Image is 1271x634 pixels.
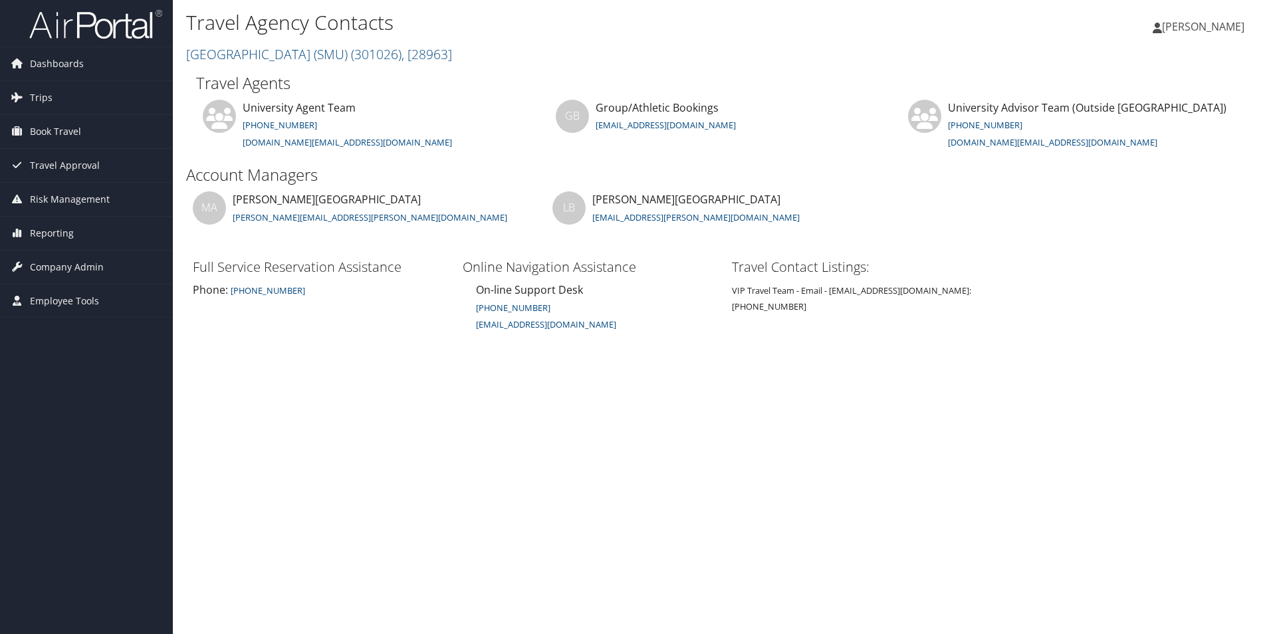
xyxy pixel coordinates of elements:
[1162,19,1244,34] span: [PERSON_NAME]
[243,136,452,148] a: [DOMAIN_NAME][EMAIL_ADDRESS][DOMAIN_NAME]
[948,119,1022,131] a: [PHONE_NUMBER]
[732,300,806,312] span: [PHONE_NUMBER]
[476,316,616,331] a: [EMAIL_ADDRESS][DOMAIN_NAME]
[231,284,305,296] small: [PHONE_NUMBER]
[556,100,589,133] div: GB
[193,191,226,225] div: MA
[592,192,780,207] span: [PERSON_NAME][GEOGRAPHIC_DATA]
[351,45,402,63] span: ( 301026 )
[552,191,586,225] div: LB
[30,217,74,250] span: Reporting
[186,9,901,37] h1: Travel Agency Contacts
[30,81,53,114] span: Trips
[233,211,507,223] a: [PERSON_NAME][EMAIL_ADDRESS][PERSON_NAME][DOMAIN_NAME]
[476,282,583,297] span: On-line Support Desk
[596,100,719,115] span: Group/Athletic Bookings
[193,258,449,276] h3: Full Service Reservation Assistance
[732,284,971,312] small: VIP Travel Team - Email - [EMAIL_ADDRESS][DOMAIN_NAME]:
[30,183,110,216] span: Risk Management
[596,119,736,131] a: [EMAIL_ADDRESS][DOMAIN_NAME]
[193,282,449,298] div: Phone:
[1153,7,1258,47] a: [PERSON_NAME]
[592,211,800,223] a: [EMAIL_ADDRESS][PERSON_NAME][DOMAIN_NAME]
[476,302,550,314] a: [PHONE_NUMBER]
[228,282,305,297] a: [PHONE_NUMBER]
[476,318,616,330] small: [EMAIL_ADDRESS][DOMAIN_NAME]
[30,251,104,284] span: Company Admin
[243,100,356,115] span: University Agent Team
[463,258,719,276] h3: Online Navigation Assistance
[30,115,81,148] span: Book Travel
[233,192,421,207] span: [PERSON_NAME][GEOGRAPHIC_DATA]
[30,284,99,318] span: Employee Tools
[732,258,988,276] h3: Travel Contact Listings:
[948,100,1226,115] span: University Advisor Team (Outside [GEOGRAPHIC_DATA])
[402,45,452,63] span: , [ 28963 ]
[186,45,452,63] a: [GEOGRAPHIC_DATA] (SMU)
[243,119,317,131] a: [PHONE_NUMBER]
[948,136,1157,148] a: [DOMAIN_NAME][EMAIL_ADDRESS][DOMAIN_NAME]
[196,72,1248,94] h2: Travel Agents
[29,9,162,40] img: airportal-logo.png
[30,47,84,80] span: Dashboards
[30,149,100,182] span: Travel Approval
